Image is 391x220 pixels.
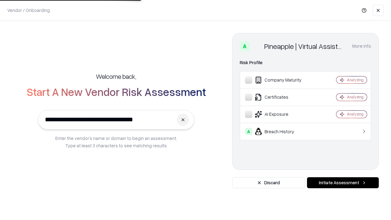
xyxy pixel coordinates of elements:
[96,72,136,81] h5: Welcome back,
[252,41,262,51] img: Pineapple | Virtual Assistant Agency
[245,128,252,135] div: A
[232,177,305,188] button: Discard
[245,111,318,118] div: AI Exposure
[240,41,250,51] div: A
[347,112,364,117] div: Analyzing
[7,7,50,13] p: Vendor / Onboarding
[55,134,177,149] p: Enter the vendor’s name or domain to begin an assessment. Type at least 3 characters to see match...
[245,128,318,135] div: Breach History
[27,86,206,98] h2: Start A New Vendor Risk Assessment
[245,94,318,101] div: Certificates
[347,77,364,82] div: Analyzing
[352,41,371,52] button: More info
[307,177,379,188] button: Initiate Assessment
[264,41,345,51] div: Pineapple | Virtual Assistant Agency
[240,59,371,66] div: Risk Profile
[245,76,318,84] div: Company Maturity
[347,94,364,100] div: Analyzing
